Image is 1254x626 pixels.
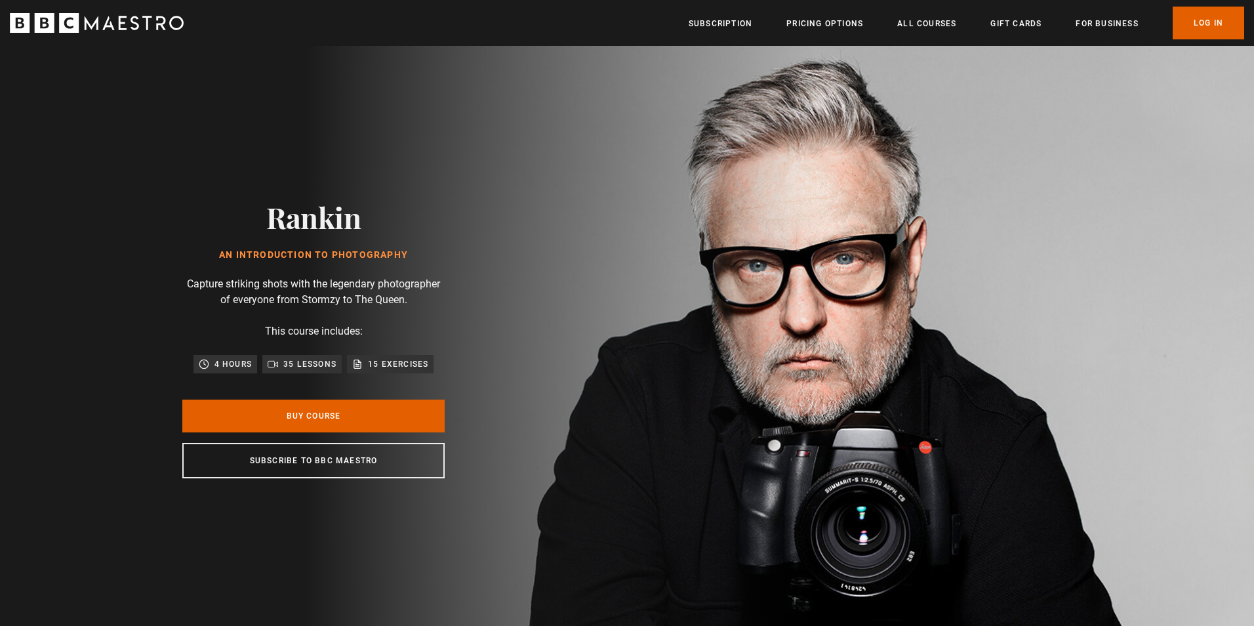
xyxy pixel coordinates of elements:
[265,323,363,339] p: This course includes:
[182,443,445,478] a: Subscribe to BBC Maestro
[368,358,428,371] p: 15 exercises
[219,200,408,234] h2: Rankin
[283,358,336,371] p: 35 lessons
[182,400,445,432] a: Buy Course
[214,358,252,371] p: 4 hours
[219,250,408,261] h1: An Introduction to Photography
[182,276,445,308] p: Capture striking shots with the legendary photographer of everyone from Stormzy to The Queen.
